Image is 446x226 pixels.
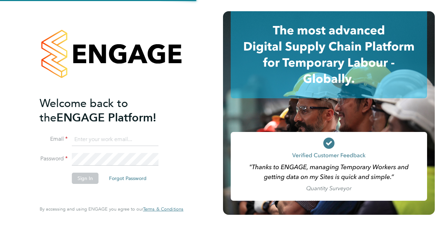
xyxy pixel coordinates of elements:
[72,133,158,146] input: Enter your work email...
[40,97,128,125] span: Welcome back to the
[40,155,68,162] label: Password
[40,135,68,143] label: Email
[103,173,152,184] button: Forgot Password
[40,96,176,125] h2: ENGAGE Platform!
[40,206,183,212] span: By accessing and using ENGAGE you agree to our
[143,206,183,212] a: Terms & Conditions
[72,173,99,184] button: Sign In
